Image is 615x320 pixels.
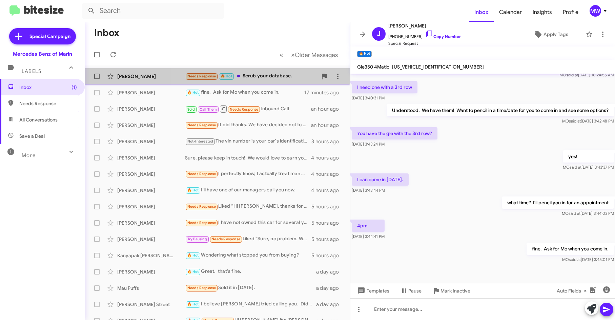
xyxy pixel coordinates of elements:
p: what time? I'll pencil you in for an appointment [501,196,614,209]
div: an hour ago [311,106,344,112]
a: Special Campaign [9,28,76,44]
div: a day ago [316,301,345,308]
div: [PERSON_NAME] [117,106,185,112]
span: Not-Interested [187,139,213,144]
a: Insights [527,2,557,22]
input: Search [82,3,224,19]
div: 17 minutes ago [304,89,344,96]
div: [PERSON_NAME] [117,203,185,210]
div: Wondering what stopped you from buying? [185,251,311,259]
div: 4 hours ago [311,171,344,177]
button: Templates [350,285,395,297]
div: a day ago [316,285,345,291]
div: 5 hours ago [311,236,344,243]
nav: Page navigation example [276,48,342,62]
button: Mark Inactive [427,285,476,297]
p: fine. Ask for Mo when you come in. [526,243,614,255]
div: [PERSON_NAME] [117,89,185,96]
span: said at [569,118,580,124]
a: Copy Number [425,34,461,39]
div: Great. that's fine. [185,268,316,276]
span: Save a Deal [19,133,45,139]
span: [DATE] 3:43:44 PM [352,188,385,193]
small: 🔥 Hot [357,51,372,57]
span: Pause [408,285,422,297]
span: 🔥 Hot [187,253,199,258]
p: I can come in [DATE]. [352,173,409,186]
span: Auto Fields [557,285,589,297]
div: [PERSON_NAME] [117,73,185,80]
p: Understood. We have them! Want to pencil in a time/date for you to come in and see some options? [386,104,614,116]
span: Gle350 4Matic [357,64,389,70]
div: [PERSON_NAME] [117,236,185,243]
span: 🔥 Hot [221,74,232,78]
div: I believe [PERSON_NAME] tried calling you. Did you speak to him? [185,300,316,308]
span: said at [568,211,580,216]
div: It did thanks. We have decided not to get a g-wagon and are moving toward a sprinter. [185,121,311,129]
div: 4 hours ago [311,154,344,161]
div: 5 hours ago [311,220,344,226]
button: Auto Fields [551,285,595,297]
span: Needs Response [211,237,240,241]
span: Needs Response [19,100,77,107]
div: Scrub your database. [185,72,317,80]
div: Sure, please keep in touch! We would love to earn your business!. [185,154,311,161]
span: Try Pausing [187,237,207,241]
span: [DATE] 3:43:24 PM [352,142,385,147]
span: [DATE] 3:44:41 PM [352,234,385,239]
span: All Conversations [19,116,58,123]
div: I'll have one of our managers call you now. [185,186,311,194]
span: Special Campaign [29,33,70,40]
div: [PERSON_NAME] [117,138,185,145]
div: Inbound Call [185,105,311,113]
div: Mercedes Benz of Marin [13,51,72,57]
span: J [377,29,381,39]
div: Sold it in [DATE]. [185,284,316,292]
span: said at [566,72,578,77]
div: Kanyapak [PERSON_NAME] [117,252,185,259]
p: 4pm [352,220,385,232]
a: Profile [557,2,584,22]
a: Inbox [469,2,494,22]
span: 🔥 Hot [187,188,199,192]
button: MW [584,5,608,17]
span: said at [569,257,580,262]
span: MO [DATE] 3:42:48 PM [562,118,614,124]
div: an hour ago [311,122,344,129]
span: Older Messages [295,51,338,59]
div: I have not owned this car for several years now as it was a lemon and buyback was completed. May ... [185,219,311,227]
span: 🔥 Hot [187,269,199,274]
span: [DATE] 3:40:31 PM [352,95,385,100]
span: (1) [71,84,77,91]
span: Inbox [19,84,77,91]
span: Needs Response [187,172,216,176]
div: 5 hours ago [311,252,344,259]
a: Calendar [494,2,527,22]
span: « [280,51,283,59]
p: I need one with a 3rd row [352,81,417,93]
span: [US_VEHICLE_IDENTIFICATION_NUMBER] [392,64,484,70]
span: Special Request [388,40,461,47]
p: yes! [562,150,614,163]
div: 3 hours ago [311,138,344,145]
div: The vin number is your car's identification number! you can find it on the lower corner of the dr... [185,137,311,145]
span: Needs Response [187,221,216,225]
span: Needs Response [187,286,216,290]
button: Next [287,48,342,62]
p: You have the gle with the 3rd row? [352,127,437,139]
span: Apply Tags [544,28,568,40]
span: MO [DATE] 3:43:37 PM [562,165,614,170]
span: 🔥 Hot [187,90,199,95]
div: 5 hours ago [311,203,344,210]
span: [PHONE_NUMBER] [388,30,461,40]
div: Liked “Hi [PERSON_NAME], thanks for the details. We would be honored to earn your business. I am ... [185,203,311,210]
span: Needs Response [187,74,216,78]
span: Templates [356,285,389,297]
div: MW [590,5,601,17]
span: [PERSON_NAME] [388,22,461,30]
span: Mark Inactive [440,285,470,297]
div: [PERSON_NAME] Street [117,301,185,308]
